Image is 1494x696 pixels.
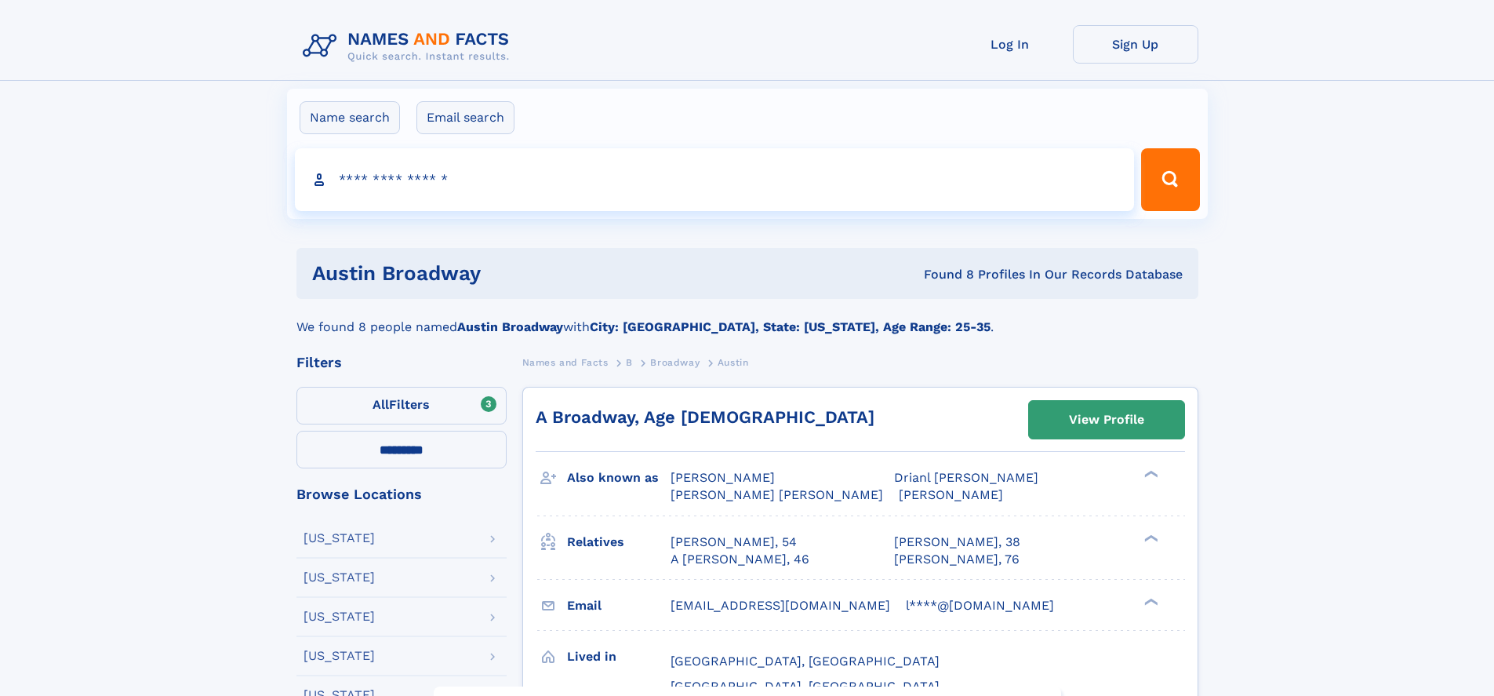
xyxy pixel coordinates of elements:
[304,532,375,545] div: [US_STATE]
[650,352,700,372] a: Broadway
[894,534,1020,551] a: [PERSON_NAME], 38
[296,299,1198,337] div: We found 8 people named with .
[312,264,703,283] h1: Austin Broadway
[373,397,389,412] span: All
[567,465,671,491] h3: Also known as
[899,487,1003,502] span: [PERSON_NAME]
[457,319,563,334] b: Austin Broadway
[304,650,375,662] div: [US_STATE]
[522,352,609,372] a: Names and Facts
[671,598,890,613] span: [EMAIL_ADDRESS][DOMAIN_NAME]
[894,470,1038,485] span: Drianl [PERSON_NAME]
[296,355,507,370] div: Filters
[947,25,1073,64] a: Log In
[1140,533,1159,543] div: ❯
[671,679,940,694] span: [GEOGRAPHIC_DATA], [GEOGRAPHIC_DATA]
[671,487,883,502] span: [PERSON_NAME] [PERSON_NAME]
[536,407,874,427] a: A Broadway, Age [DEMOGRAPHIC_DATA]
[590,319,991,334] b: City: [GEOGRAPHIC_DATA], State: [US_STATE], Age Range: 25-35
[650,357,700,368] span: Broadway
[300,101,400,134] label: Name search
[296,387,507,425] label: Filters
[671,551,809,568] a: A [PERSON_NAME], 46
[671,534,797,551] a: [PERSON_NAME], 54
[567,529,671,556] h3: Relatives
[894,551,1020,568] a: [PERSON_NAME], 76
[416,101,514,134] label: Email search
[1141,148,1199,211] button: Search Button
[702,266,1183,283] div: Found 8 Profiles In Our Records Database
[626,352,633,372] a: B
[671,654,940,669] span: [GEOGRAPHIC_DATA], [GEOGRAPHIC_DATA]
[1069,402,1144,438] div: View Profile
[718,357,749,368] span: Austin
[1029,401,1184,439] a: View Profile
[626,357,633,368] span: B
[1140,596,1159,607] div: ❯
[295,148,1135,211] input: search input
[296,25,522,67] img: Logo Names and Facts
[296,487,507,501] div: Browse Locations
[567,592,671,619] h3: Email
[671,470,775,485] span: [PERSON_NAME]
[304,610,375,623] div: [US_STATE]
[567,643,671,670] h3: Lived in
[1073,25,1198,64] a: Sign Up
[304,571,375,584] div: [US_STATE]
[1140,469,1159,479] div: ❯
